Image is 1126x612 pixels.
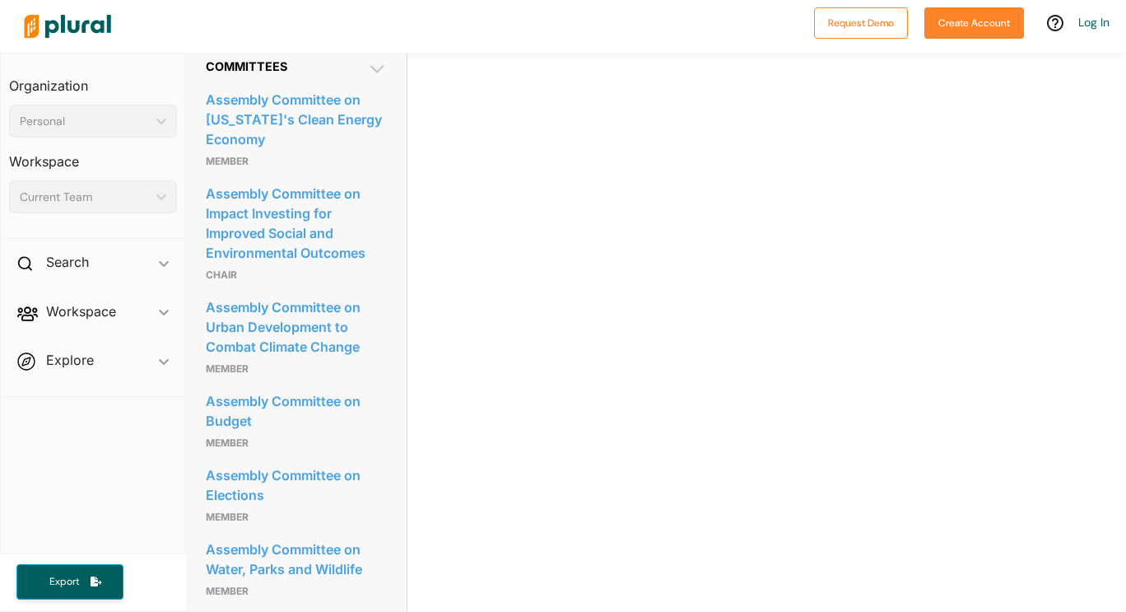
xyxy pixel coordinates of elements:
[206,59,287,73] span: Committees
[9,62,177,98] h3: Organization
[206,537,388,582] a: Assembly Committee on Water, Parks and Wildlife
[206,507,388,527] p: Member
[206,359,388,379] p: member
[46,253,89,271] h2: Search
[814,13,908,30] a: Request Demo
[206,152,388,171] p: member
[206,463,388,507] a: Assembly Committee on Elections
[206,265,388,285] p: Chair
[206,389,388,433] a: Assembly Committee on Budget
[20,113,150,130] div: Personal
[924,13,1024,30] a: Create Account
[924,7,1024,39] button: Create Account
[206,295,388,359] a: Assembly Committee on Urban Development to Combat Climate Change
[206,582,388,601] p: Member
[206,433,388,453] p: Member
[206,181,388,265] a: Assembly Committee on Impact Investing for Improved Social and Environmental Outcomes
[814,7,908,39] button: Request Demo
[20,189,150,206] div: Current Team
[1078,15,1110,30] a: Log In
[16,564,123,600] button: Export
[9,138,177,174] h3: Workspace
[206,87,388,152] a: Assembly Committee on [US_STATE]'s Clean Energy Economy
[38,575,91,589] span: Export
